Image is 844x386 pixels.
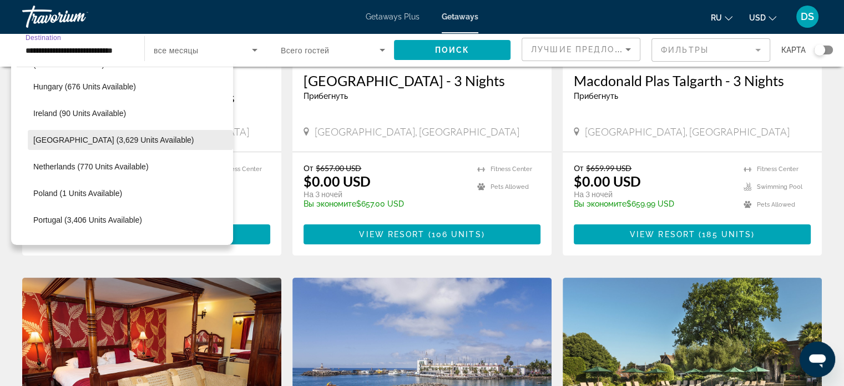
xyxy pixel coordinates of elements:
button: User Menu [793,5,822,28]
span: все месяцы [154,46,198,55]
span: Прибегнуть [574,92,618,101]
span: ( ) [424,230,484,239]
span: ru [711,13,722,22]
span: Поиск [435,46,470,54]
span: Прибегнуть [304,92,348,101]
a: [GEOGRAPHIC_DATA] - 3 Nights [304,72,540,89]
a: Getaways Plus [366,12,420,21]
a: Macdonald Plas Talgarth - 3 Nights [574,72,811,89]
button: [GEOGRAPHIC_DATA] (116 units available) [28,237,233,257]
p: $0.00 USD [304,173,371,189]
span: Лучшие предложения [531,45,649,54]
span: [GEOGRAPHIC_DATA], [GEOGRAPHIC_DATA] [315,126,519,138]
span: 185 units [702,230,751,239]
span: Portugal (3,406 units available) [33,215,142,224]
span: Fitness Center [491,166,532,173]
span: Destination [26,34,61,41]
span: DS [801,11,814,22]
button: Portugal (3,406 units available) [28,210,233,230]
span: Swimming Pool [757,183,802,191]
button: [GEOGRAPHIC_DATA] (3,629 units available) [28,130,233,150]
a: Getaways [442,12,478,21]
button: Netherlands (770 units available) [28,157,233,177]
button: Ireland (90 units available) [28,103,233,123]
iframe: Кнопка запуска окна обмена сообщениями [800,342,835,377]
button: View Resort(106 units) [304,224,540,244]
span: Netherlands (770 units available) [33,162,149,171]
button: Poland (1 units available) [28,183,233,203]
span: 106 units [432,230,482,239]
button: Filter [651,38,770,62]
a: Travorium [22,2,133,31]
span: [GEOGRAPHIC_DATA], [GEOGRAPHIC_DATA] [585,126,790,138]
button: [GEOGRAPHIC_DATA] and [GEOGRAPHIC_DATA] (741 units available) [28,50,233,70]
button: Change language [711,9,732,26]
span: [GEOGRAPHIC_DATA] (3,629 units available) [33,136,194,144]
span: Вы экономите [304,199,356,208]
span: ( ) [695,230,755,239]
span: Fitness Center [757,166,798,173]
p: На 3 ночей [304,189,466,199]
span: Ireland (90 units available) [33,109,126,118]
p: $659.99 USD [574,199,732,208]
span: View Resort [630,230,695,239]
span: От [304,163,313,173]
button: Hungary (676 units available) [28,77,233,97]
mat-select: Sort by [531,43,631,56]
span: Hungary (676 units available) [33,82,136,91]
span: $657.00 USD [316,163,361,173]
span: USD [749,13,766,22]
span: Poland (1 units available) [33,189,122,198]
button: Поиск [394,40,511,60]
span: карта [781,42,806,58]
p: $657.00 USD [304,199,466,208]
button: View Resort(185 units) [574,224,811,244]
span: От [574,163,583,173]
span: Вы экономите [574,199,626,208]
span: View Resort [359,230,424,239]
button: Change currency [749,9,776,26]
p: На 3 ночей [574,189,732,199]
p: $0.00 USD [574,173,641,189]
span: $659.99 USD [586,163,631,173]
span: Всего гостей [281,46,329,55]
span: Pets Allowed [757,201,795,208]
span: Pets Allowed [491,183,529,191]
span: Fitness Center [220,166,262,173]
